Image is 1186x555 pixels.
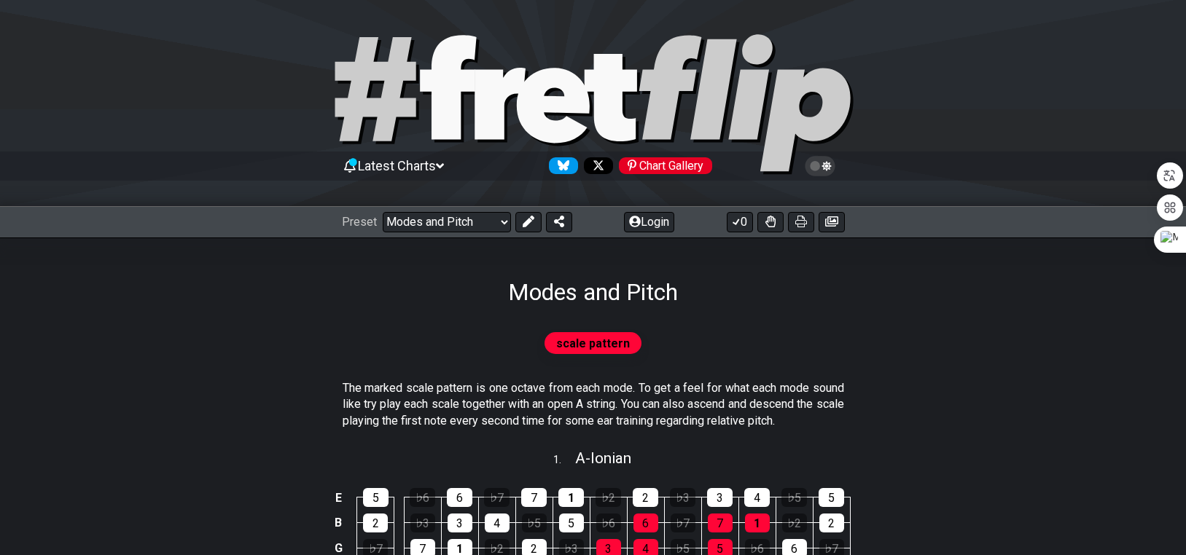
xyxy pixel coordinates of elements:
button: Toggle Dexterity for all fretkits [757,212,784,232]
select: Preset [383,212,511,232]
div: 4 [485,513,510,532]
span: Toggle light / dark theme [812,160,829,173]
div: 1 [558,488,584,507]
div: 5 [819,488,844,507]
button: Login [624,212,674,232]
div: 4 [744,488,770,507]
button: 0 [727,212,753,232]
div: 5 [363,488,389,507]
div: ♭5 [781,488,807,507]
div: 5 [559,513,584,532]
p: The marked scale pattern is one octave from each mode. To get a feel for what each mode sound lik... [343,380,844,429]
div: 1 [745,513,770,532]
div: 3 [448,513,472,532]
span: Latest Charts [358,158,436,173]
div: ♭7 [671,513,695,532]
div: ♭7 [484,488,510,507]
span: scale pattern [556,333,630,354]
div: ♭6 [410,488,435,507]
div: ♭3 [670,488,695,507]
div: ♭2 [782,513,807,532]
div: ♭3 [410,513,435,532]
a: #fretflip at Pinterest [613,157,712,174]
div: 7 [521,488,547,507]
div: 2 [633,488,658,507]
div: 6 [633,513,658,532]
div: 7 [708,513,733,532]
td: B [329,510,347,535]
button: Edit Preset [515,212,542,232]
span: Preset [342,215,377,229]
span: 1 . [553,452,575,468]
button: Create image [819,212,845,232]
div: ♭5 [522,513,547,532]
a: Follow #fretflip at Bluesky [543,157,578,174]
div: 6 [447,488,472,507]
div: ♭6 [596,513,621,532]
div: 2 [819,513,844,532]
td: E [329,485,347,511]
button: Print [788,212,814,232]
div: ♭2 [596,488,621,507]
h1: Modes and Pitch [508,278,678,306]
button: Share Preset [546,212,572,232]
div: Chart Gallery [619,157,712,174]
div: 3 [707,488,733,507]
a: Follow #fretflip at X [578,157,613,174]
span: A - Ionian [575,449,631,467]
div: 2 [363,513,388,532]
